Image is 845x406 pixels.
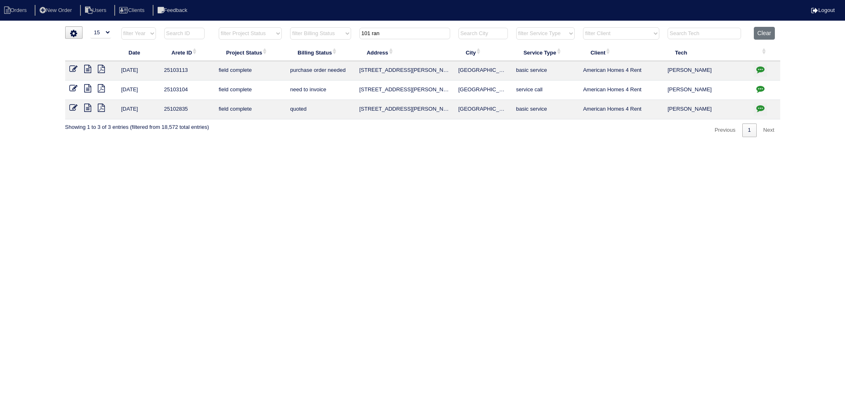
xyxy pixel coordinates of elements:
td: [DATE] [117,61,160,81]
input: Search ID [164,28,205,39]
td: [PERSON_NAME] [663,81,750,100]
td: field complete [215,100,286,119]
td: [GEOGRAPHIC_DATA] [454,100,512,119]
td: American Homes 4 Rent [579,61,663,81]
a: Users [80,7,113,13]
a: New Order [35,7,78,13]
li: Clients [114,5,151,16]
li: Feedback [153,5,194,16]
a: Previous [709,123,741,137]
td: purchase order needed [286,61,355,81]
td: [GEOGRAPHIC_DATA] [454,61,512,81]
th: Date [117,44,160,61]
div: Showing 1 to 3 of 3 entries (filtered from 18,572 total entries) [65,119,209,131]
a: Logout [811,7,835,13]
a: Clients [114,7,151,13]
td: [PERSON_NAME] [663,100,750,119]
td: quoted [286,100,355,119]
th: City: activate to sort column ascending [454,44,512,61]
th: Arete ID: activate to sort column ascending [160,44,215,61]
input: Search City [458,28,508,39]
th: Address: activate to sort column ascending [355,44,454,61]
button: Clear [754,27,775,40]
td: [STREET_ADDRESS][PERSON_NAME] [355,81,454,100]
td: [DATE] [117,100,160,119]
td: basic service [512,61,579,81]
td: [PERSON_NAME] [663,61,750,81]
a: Next [758,123,780,137]
td: need to invoice [286,81,355,100]
th: Client: activate to sort column ascending [579,44,663,61]
td: [STREET_ADDRESS][PERSON_NAME] [355,100,454,119]
li: Users [80,5,113,16]
td: service call [512,81,579,100]
td: [GEOGRAPHIC_DATA] [454,81,512,100]
input: Search Tech [668,28,741,39]
td: [STREET_ADDRESS][PERSON_NAME] [355,61,454,81]
input: Search Address [359,28,450,39]
td: 25102835 [160,100,215,119]
th: : activate to sort column ascending [750,44,780,61]
th: Project Status: activate to sort column ascending [215,44,286,61]
th: Tech [663,44,750,61]
td: [DATE] [117,81,160,100]
td: American Homes 4 Rent [579,81,663,100]
td: 25103113 [160,61,215,81]
td: basic service [512,100,579,119]
td: American Homes 4 Rent [579,100,663,119]
th: Billing Status: activate to sort column ascending [286,44,355,61]
td: 25103104 [160,81,215,100]
td: field complete [215,61,286,81]
td: field complete [215,81,286,100]
li: New Order [35,5,78,16]
a: 1 [742,123,757,137]
th: Service Type: activate to sort column ascending [512,44,579,61]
